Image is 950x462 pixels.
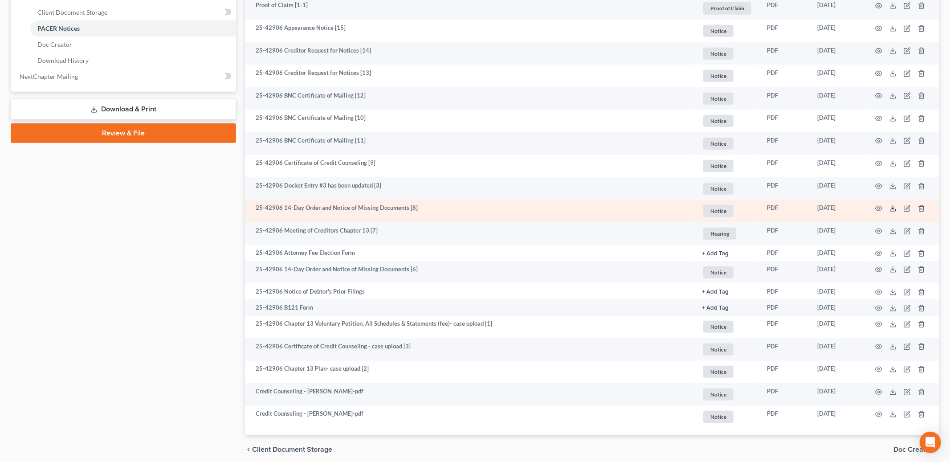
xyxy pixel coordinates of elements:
[245,20,695,42] td: 25-42906 Appearance Notice [15]
[703,411,734,423] span: Notice
[810,361,864,384] td: [DATE]
[702,181,753,196] a: Notice
[702,289,729,295] button: + Add Tag
[760,316,810,339] td: PDF
[760,110,810,132] td: PDF
[703,366,734,378] span: Notice
[245,406,695,429] td: Credit Counseling - [PERSON_NAME]-pdf
[703,2,751,14] span: Proof of Claim
[245,110,695,132] td: 25-42906 BNC Certificate of Mailing [10]
[702,159,753,173] a: Notice
[702,409,753,424] a: Notice
[810,222,864,245] td: [DATE]
[703,115,734,127] span: Notice
[810,177,864,200] td: [DATE]
[702,136,753,151] a: Notice
[810,20,864,42] td: [DATE]
[30,37,236,53] a: Doc Creator
[703,48,734,60] span: Notice
[810,245,864,261] td: [DATE]
[703,138,734,150] span: Notice
[703,343,734,356] span: Notice
[810,155,864,178] td: [DATE]
[703,228,736,240] span: Hearing
[760,42,810,65] td: PDF
[702,287,753,296] a: + Add Tag
[37,41,72,48] span: Doc Creator
[810,316,864,339] td: [DATE]
[702,69,753,83] a: Notice
[810,200,864,223] td: [DATE]
[760,383,810,406] td: PDF
[703,266,734,278] span: Notice
[245,338,695,361] td: 25-42906 Certificate of Credit Counseling - case upload [3]
[30,53,236,69] a: Download History
[702,226,753,241] a: Hearing
[810,283,864,299] td: [DATE]
[760,299,810,315] td: PDF
[702,387,753,402] a: Notice
[703,205,734,217] span: Notice
[245,222,695,245] td: 25-42906 Meeting of Creditors Chapter 13 [7]
[12,69,236,85] a: NextChapter Mailing
[760,87,810,110] td: PDF
[810,87,864,110] td: [DATE]
[37,57,89,64] span: Download History
[702,24,753,38] a: Notice
[702,342,753,357] a: Notice
[245,446,252,453] i: chevron_left
[37,25,80,32] span: PACER Notices
[245,132,695,155] td: 25-42906 BNC Certificate of Mailing [11]
[810,383,864,406] td: [DATE]
[893,446,932,453] span: Doc Creator
[703,388,734,401] span: Notice
[703,93,734,105] span: Notice
[810,299,864,315] td: [DATE]
[245,299,695,315] td: 25-42906 B121 Form
[11,99,236,120] a: Download & Print
[30,4,236,20] a: Client Document Storage
[702,319,753,334] a: Notice
[703,183,734,195] span: Notice
[810,338,864,361] td: [DATE]
[245,177,695,200] td: 25-42906 Docket Entry #3 has been updated [3]
[760,338,810,361] td: PDF
[245,155,695,178] td: 25-42906 Certificate of Credit Counseling [9]
[760,132,810,155] td: PDF
[702,91,753,106] a: Notice
[30,20,236,37] a: PACER Notices
[702,249,753,257] a: + Add Tag
[245,65,695,87] td: 25-42906 Creditor Request for Notices [13]
[760,20,810,42] td: PDF
[760,222,810,245] td: PDF
[810,65,864,87] td: [DATE]
[810,132,864,155] td: [DATE]
[703,160,734,172] span: Notice
[245,316,695,339] td: 25-42906 Chapter 13 Voluntary Petition, All Schedules & Statements (fee)- case upload [1]
[810,110,864,132] td: [DATE]
[245,200,695,223] td: 25-42906 14-Day Order and Notice of Missing Documents [8]
[702,305,729,311] button: + Add Tag
[703,321,734,333] span: Notice
[810,406,864,429] td: [DATE]
[245,245,695,261] td: 25-42906 Attorney Fee Election Form
[810,261,864,284] td: [DATE]
[760,200,810,223] td: PDF
[702,251,729,257] button: + Add Tag
[760,361,810,384] td: PDF
[703,25,734,37] span: Notice
[760,65,810,87] td: PDF
[760,406,810,429] td: PDF
[702,265,753,280] a: Notice
[760,177,810,200] td: PDF
[702,364,753,379] a: Notice
[245,383,695,406] td: Credit Counseling - [PERSON_NAME]-pdf
[245,446,332,453] button: chevron_left Client Document Storage
[11,123,236,143] a: Review & File
[920,432,941,453] div: Open Intercom Messenger
[702,1,753,16] a: Proof of Claim
[703,70,734,82] span: Notice
[245,361,695,384] td: 25-42906 Chapter 13 Plan- case upload [2]
[245,261,695,284] td: 25-42906 14-Day Order and Notice of Missing Documents [6]
[245,42,695,65] td: 25-42906 Creditor Request for Notices [14]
